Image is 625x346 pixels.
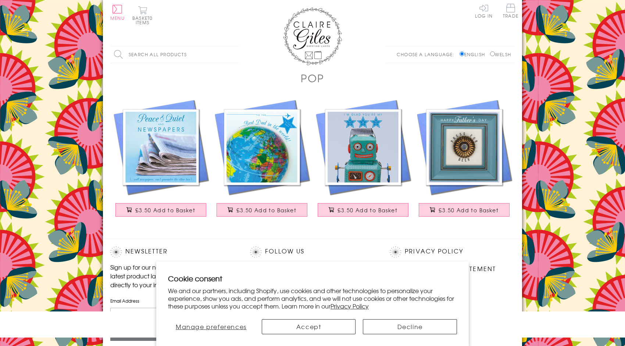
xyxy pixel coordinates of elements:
input: Search all products [110,46,239,63]
button: Basket0 items [132,6,153,25]
span: £3.50 Add to Basket [236,206,296,214]
input: harry@hogwarts.edu [110,308,235,324]
a: Father's Day Card, Happy Father's Day, Press for Beer £3.50 Add to Basket [414,97,515,224]
span: Manage preferences [176,322,247,331]
p: Sign up for our newsletter to receive the latest product launches, news and offers directly to yo... [110,263,235,289]
button: Manage preferences [168,319,254,334]
span: Menu [110,15,125,21]
button: Menu [110,5,125,20]
a: Privacy Policy [331,302,369,310]
input: Welsh [490,51,495,56]
img: Father's Day Card, Newspapers, Peace and Quiet and Newspapers [110,97,211,198]
img: Father's Day Card, Globe, Best Dad in the World [211,97,312,198]
img: Father's Day Card, Robot, I'm Glad You're My Dad [312,97,414,198]
span: £3.50 Add to Basket [135,206,195,214]
h2: Cookie consent [168,273,457,284]
a: Privacy Policy [405,246,463,256]
button: Accept [262,319,356,334]
img: Claire Giles Greetings Cards [283,7,342,65]
a: Father's Day Card, Globe, Best Dad in the World £3.50 Add to Basket [211,97,312,224]
a: Father's Day Card, Newspapers, Peace and Quiet and Newspapers £3.50 Add to Basket [110,97,211,224]
a: Trade [503,4,518,19]
label: Email Address [110,298,235,304]
a: Father's Day Card, Robot, I'm Glad You're My Dad £3.50 Add to Basket [312,97,414,224]
h2: Follow Us [250,246,375,257]
h1: POP [301,71,324,86]
a: Log In [475,4,493,18]
label: English [460,51,489,58]
button: Decline [363,319,457,334]
span: £3.50 Add to Basket [439,206,499,214]
p: We and our partners, including Shopify, use cookies and other technologies to personalize your ex... [168,287,457,310]
label: Welsh [490,51,511,58]
img: Father's Day Card, Happy Father's Day, Press for Beer [414,97,515,198]
input: Search [232,46,239,63]
button: £3.50 Add to Basket [318,203,409,217]
button: £3.50 Add to Basket [419,203,510,217]
button: £3.50 Add to Basket [115,203,207,217]
span: 0 items [136,15,153,26]
span: Trade [503,4,518,18]
p: Choose a language: [397,51,458,58]
button: £3.50 Add to Basket [217,203,308,217]
h2: Newsletter [110,246,235,257]
span: £3.50 Add to Basket [337,206,397,214]
input: English [460,51,464,56]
